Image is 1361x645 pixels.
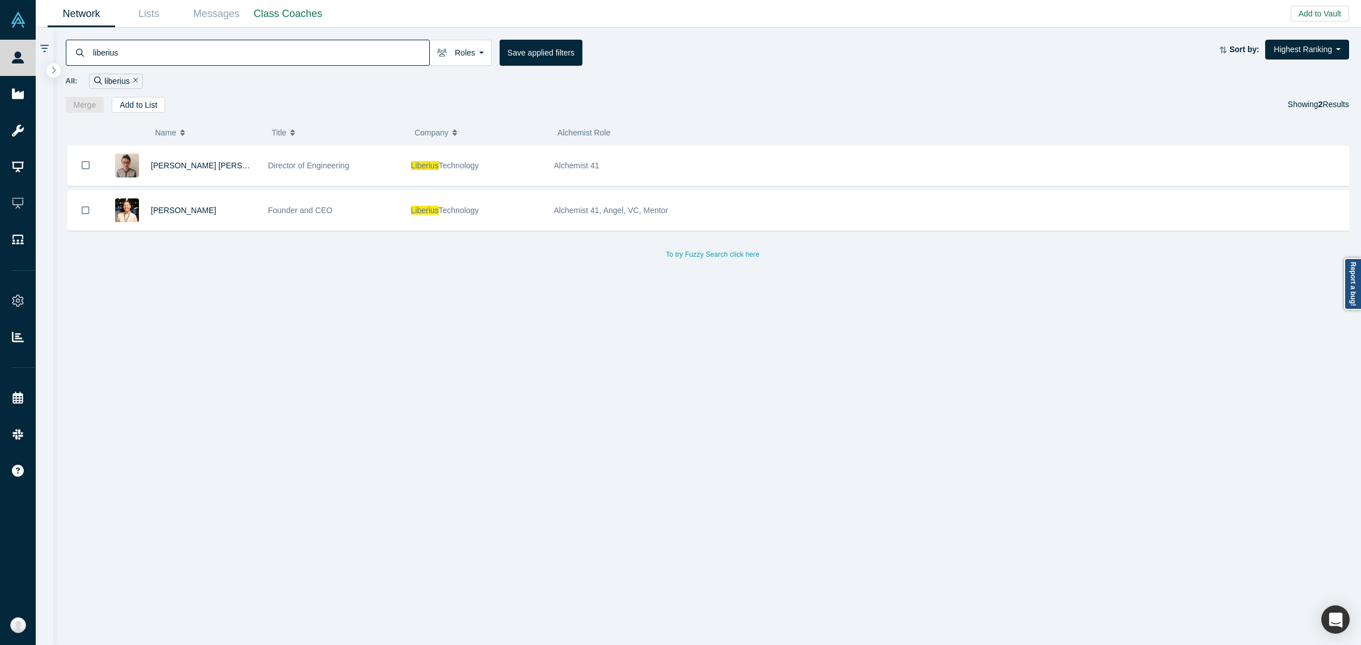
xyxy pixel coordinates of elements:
[115,154,139,177] img: Phong Tran Tien's Profile Image
[1318,100,1349,109] span: Results
[115,198,139,222] img: Hiroyuki Nagamitsu's Profile Image
[10,12,26,28] img: Alchemist Vault Logo
[429,40,492,66] button: Roles
[151,206,216,215] a: [PERSON_NAME]
[66,75,78,87] span: All:
[10,617,26,633] img: Kristine Ortaliz's Account
[68,191,103,230] button: Bookmark
[411,206,439,215] span: Liberius
[250,1,326,27] a: Class Coaches
[439,161,479,170] span: Technology
[1291,6,1349,22] button: Add to Vault
[130,75,138,88] button: Remove Filter
[92,39,429,66] input: Search by name, title, company, summary, expertise, investment criteria or topics of focus
[1318,100,1323,109] strong: 2
[1265,40,1349,60] button: Highest Ranking
[272,121,403,145] button: Title
[48,1,115,27] a: Network
[68,146,103,185] button: Bookmark
[155,121,260,145] button: Name
[272,121,286,145] span: Title
[415,121,546,145] button: Company
[112,97,165,113] button: Add to List
[183,1,250,27] a: Messages
[268,161,349,170] span: Director of Engineering
[268,206,333,215] span: Founder and CEO
[1344,258,1361,310] a: Report a bug!
[554,161,599,170] span: Alchemist 41
[658,247,767,262] button: To try Fuzzy Search click here
[411,161,439,170] span: Liberius
[415,121,449,145] span: Company
[554,206,669,215] span: Alchemist 41, Angel, VC, Mentor
[155,121,176,145] span: Name
[151,161,284,170] a: [PERSON_NAME] [PERSON_NAME]
[557,128,610,137] span: Alchemist Role
[89,74,143,89] div: liberius
[66,97,104,113] button: Merge
[439,206,479,215] span: Technology
[1229,45,1259,54] strong: Sort by:
[500,40,582,66] button: Save applied filters
[1288,97,1349,113] div: Showing
[115,1,183,27] a: Lists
